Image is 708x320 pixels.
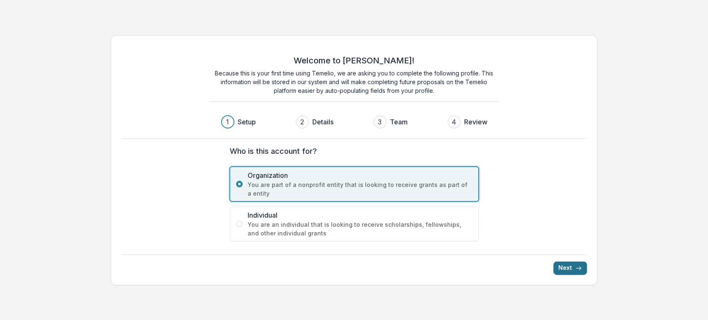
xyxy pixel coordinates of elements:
[221,115,487,128] div: Progress
[226,117,229,127] div: 1
[312,117,333,127] h3: Details
[248,220,472,238] span: You are an individual that is looking to receive scholarships, fellowships, and other individual ...
[248,210,472,220] span: Individual
[300,117,304,127] div: 2
[390,117,408,127] h3: Team
[464,117,487,127] h3: Review
[378,117,382,127] div: 3
[209,69,499,95] p: Because this is your first time using Temelio, we are asking you to complete the following profil...
[248,180,472,198] span: You are part of a nonprofit entity that is looking to receive grants as part of a entity
[238,117,256,127] h3: Setup
[452,117,456,127] div: 4
[248,170,472,180] span: Organization
[294,56,414,65] h2: Welcome to [PERSON_NAME]!
[553,262,587,275] button: Next
[230,145,474,157] label: Who is this account for?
